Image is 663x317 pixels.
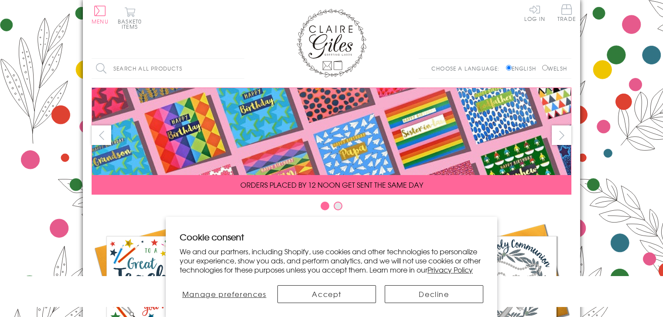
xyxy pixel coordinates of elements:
[431,64,504,72] p: Choose a language:
[385,285,483,303] button: Decline
[524,4,545,21] a: Log In
[92,125,111,145] button: prev
[277,285,376,303] button: Accept
[122,17,142,30] span: 0 items
[182,289,267,299] span: Manage preferences
[92,201,571,215] div: Carousel Pagination
[180,231,483,243] h2: Cookie consent
[542,65,548,71] input: Welsh
[297,9,366,78] img: Claire Giles Greetings Cards
[240,179,423,190] span: ORDERS PLACED BY 12 NOON GET SENT THE SAME DAY
[92,17,109,25] span: Menu
[92,6,109,24] button: Menu
[321,202,329,210] button: Carousel Page 1 (Current Slide)
[236,59,244,78] input: Search
[92,59,244,78] input: Search all products
[542,64,567,72] label: Welsh
[118,7,142,29] button: Basket0 items
[334,202,342,210] button: Carousel Page 2
[506,65,512,71] input: English
[427,264,473,275] a: Privacy Policy
[180,247,483,274] p: We and our partners, including Shopify, use cookies and other technologies to personalize your ex...
[557,4,576,21] span: Trade
[557,4,576,23] a: Trade
[552,125,571,145] button: next
[506,64,540,72] label: English
[180,285,269,303] button: Manage preferences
